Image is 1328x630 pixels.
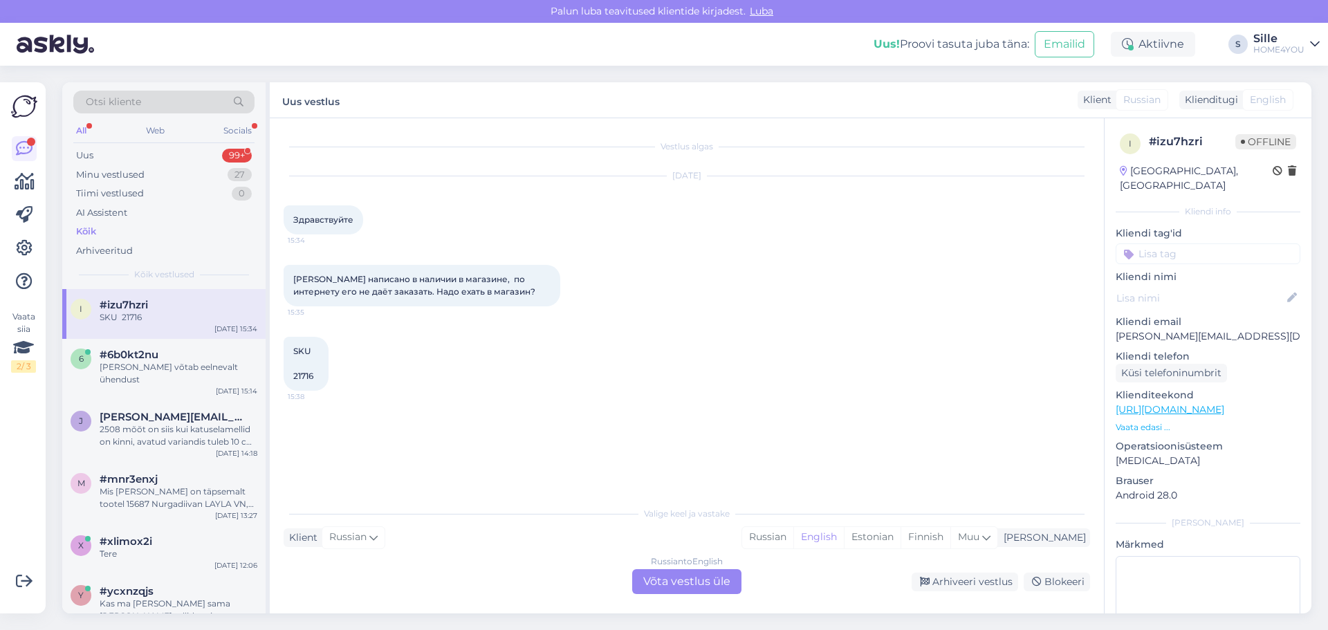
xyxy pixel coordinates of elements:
[11,360,36,373] div: 2 / 3
[100,585,154,597] span: #ycxnzqjs
[1253,33,1304,44] div: Sille
[1149,133,1235,150] div: # izu7hzri
[746,5,777,17] span: Luba
[86,95,141,109] span: Otsi kliente
[1250,93,1286,107] span: English
[1116,315,1300,329] p: Kliendi email
[632,569,741,594] div: Võta vestlus üle
[1111,32,1195,57] div: Aktiivne
[79,416,83,426] span: j
[1253,33,1320,55] a: SilleHOME4YOU
[284,508,1090,520] div: Valige keel ja vastake
[100,423,257,448] div: 2508 mõõt on siis kui katuselamellid on kinni, avatud variandis tuleb 10 cm juurde.
[216,448,257,458] div: [DATE] 14:18
[100,485,257,510] div: Mis [PERSON_NAME] on täpsemalt tootel 15687 Nurgadiivan LAYLA VN, hallikasroosa?
[329,530,367,545] span: Russian
[288,307,340,317] span: 15:35
[76,206,127,220] div: AI Assistent
[1116,517,1300,529] div: [PERSON_NAME]
[100,311,257,324] div: SKU 21716
[1116,439,1300,454] p: Operatsioonisüsteem
[1228,35,1248,54] div: S
[1116,488,1300,503] p: Android 28.0
[79,353,84,364] span: 6
[100,299,148,311] span: #izu7hzri
[1116,454,1300,468] p: [MEDICAL_DATA]
[1179,93,1238,107] div: Klienditugi
[282,91,340,109] label: Uus vestlus
[76,187,144,201] div: Tiimi vestlused
[134,268,194,281] span: Kõik vestlused
[1253,44,1304,55] div: HOME4YOU
[1035,31,1094,57] button: Emailid
[958,530,979,543] span: Muu
[216,386,257,396] div: [DATE] 15:14
[1116,243,1300,264] input: Lisa tag
[11,93,37,120] img: Askly Logo
[100,349,158,361] span: #6b0kt2nu
[874,36,1029,53] div: Proovi tasuta juba täna:
[288,391,340,402] span: 15:38
[100,548,257,560] div: Tere
[1116,329,1300,344] p: [PERSON_NAME][EMAIL_ADDRESS][DOMAIN_NAME]
[1116,205,1300,218] div: Kliendi info
[1024,573,1090,591] div: Blokeeri
[1116,270,1300,284] p: Kliendi nimi
[901,527,950,548] div: Finnish
[1123,93,1161,107] span: Russian
[228,168,252,182] div: 27
[1116,537,1300,552] p: Märkmed
[215,510,257,521] div: [DATE] 13:27
[288,235,340,245] span: 15:34
[293,346,313,381] span: SKU 21716
[214,560,257,571] div: [DATE] 12:06
[912,573,1018,591] div: Arhiveeri vestlus
[1116,290,1284,306] input: Lisa nimi
[998,530,1086,545] div: [PERSON_NAME]
[284,169,1090,182] div: [DATE]
[1116,403,1224,416] a: [URL][DOMAIN_NAME]
[1116,364,1227,382] div: Küsi telefoninumbrit
[76,225,96,239] div: Kõik
[80,304,82,314] span: i
[1235,134,1296,149] span: Offline
[214,324,257,334] div: [DATE] 15:34
[76,149,93,163] div: Uus
[1120,164,1273,193] div: [GEOGRAPHIC_DATA], [GEOGRAPHIC_DATA]
[1116,226,1300,241] p: Kliendi tag'id
[143,122,167,140] div: Web
[77,478,85,488] span: m
[100,361,257,386] div: [PERSON_NAME] võtab eelnevalt ühendust
[1116,349,1300,364] p: Kliendi telefon
[793,527,844,548] div: English
[742,527,793,548] div: Russian
[232,187,252,201] div: 0
[651,555,723,568] div: Russian to English
[1116,388,1300,402] p: Klienditeekond
[844,527,901,548] div: Estonian
[1078,93,1112,107] div: Klient
[78,590,84,600] span: y
[1116,421,1300,434] p: Vaata edasi ...
[293,274,535,297] span: [PERSON_NAME] написано в наличии в магазине, по интернету его не даёт заказать. Надо ехать в мага...
[100,411,243,423] span: janika@madmoto.ee
[284,530,317,545] div: Klient
[78,540,84,550] span: x
[293,214,353,225] span: Здравствуйте
[874,37,900,50] b: Uus!
[73,122,89,140] div: All
[76,168,145,182] div: Minu vestlused
[100,535,152,548] span: #xlimox2i
[11,311,36,373] div: Vaata siia
[284,140,1090,153] div: Vestlus algas
[222,149,252,163] div: 99+
[1129,138,1132,149] span: i
[100,473,158,485] span: #mnr3enxj
[221,122,255,140] div: Socials
[1116,474,1300,488] p: Brauser
[76,244,133,258] div: Arhiveeritud
[100,597,257,622] div: Kas ma [PERSON_NAME] sama [PERSON_NAME] tellida,mitte e-poest?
